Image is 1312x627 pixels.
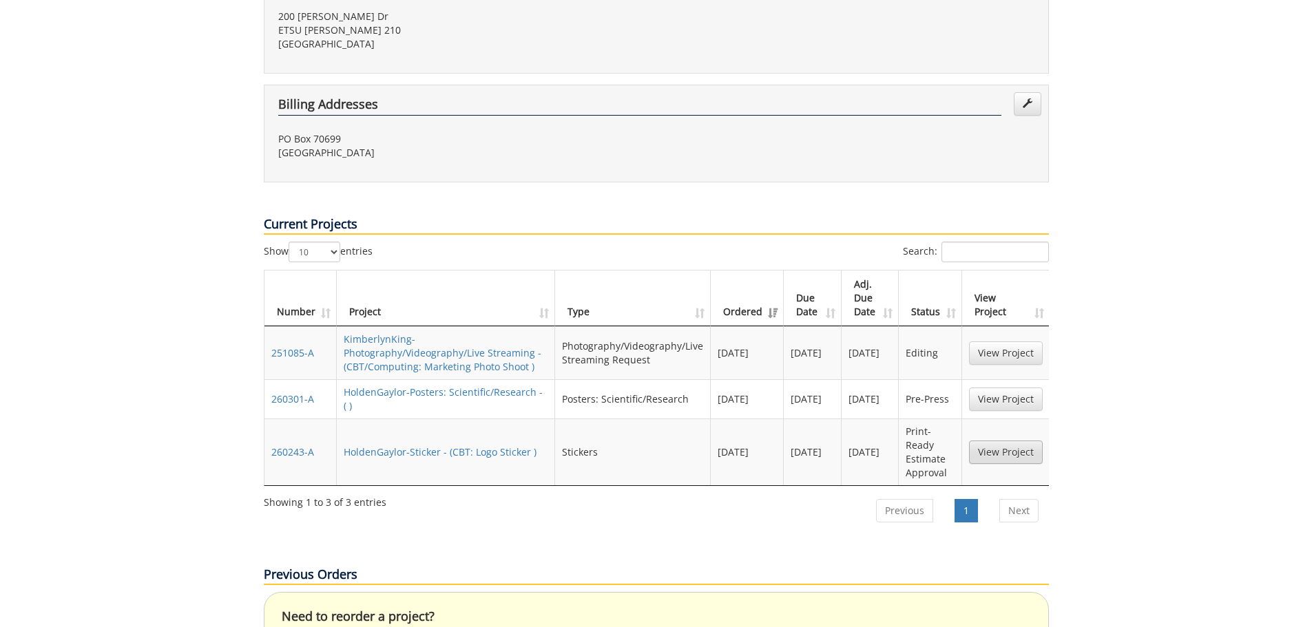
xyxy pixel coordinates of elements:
[876,499,933,522] a: Previous
[903,242,1049,262] label: Search:
[969,341,1043,365] a: View Project
[289,242,340,262] select: Showentries
[842,270,899,326] th: Adj. Due Date: activate to sort column ascending
[711,326,784,379] td: [DATE]
[842,418,899,485] td: [DATE]
[278,132,646,146] p: PO Box 70699
[899,326,961,379] td: Editing
[344,445,537,458] a: HoldenGaylor-Sticker - (CBT: Logo Sticker )
[278,98,1001,116] h4: Billing Addresses
[941,242,1049,262] input: Search:
[337,270,555,326] th: Project: activate to sort column ascending
[555,418,711,485] td: Stickers
[784,270,842,326] th: Due Date: activate to sort column ascending
[955,499,978,522] a: 1
[711,270,784,326] th: Ordered: activate to sort column ascending
[282,610,1031,624] h4: Need to reorder a project?
[344,332,541,373] a: KimberlynKing-Photography/Videography/Live Streaming - (CBT/Computing: Marketing Photo Shoot )
[711,418,784,485] td: [DATE]
[278,23,646,37] p: ETSU [PERSON_NAME] 210
[784,326,842,379] td: [DATE]
[271,392,314,405] a: 260301-A
[962,270,1050,326] th: View Project: activate to sort column ascending
[278,37,646,51] p: [GEOGRAPHIC_DATA]
[842,326,899,379] td: [DATE]
[969,440,1043,464] a: View Project
[344,385,543,412] a: HoldenGaylor-Posters: Scientific/Research - ( )
[999,499,1039,522] a: Next
[899,418,961,485] td: Print-Ready Estimate Approval
[899,270,961,326] th: Status: activate to sort column ascending
[264,242,373,262] label: Show entries
[969,387,1043,411] a: View Project
[271,445,314,458] a: 260243-A
[278,146,646,160] p: [GEOGRAPHIC_DATA]
[264,270,337,326] th: Number: activate to sort column ascending
[264,215,1049,235] p: Current Projects
[264,566,1049,585] p: Previous Orders
[784,418,842,485] td: [DATE]
[271,346,314,359] a: 251085-A
[555,326,711,379] td: Photography/Videography/Live Streaming Request
[555,379,711,418] td: Posters: Scientific/Research
[899,379,961,418] td: Pre-Press
[711,379,784,418] td: [DATE]
[842,379,899,418] td: [DATE]
[264,490,386,509] div: Showing 1 to 3 of 3 entries
[784,379,842,418] td: [DATE]
[278,10,646,23] p: 200 [PERSON_NAME] Dr
[1014,92,1041,116] a: Edit Addresses
[555,270,711,326] th: Type: activate to sort column ascending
